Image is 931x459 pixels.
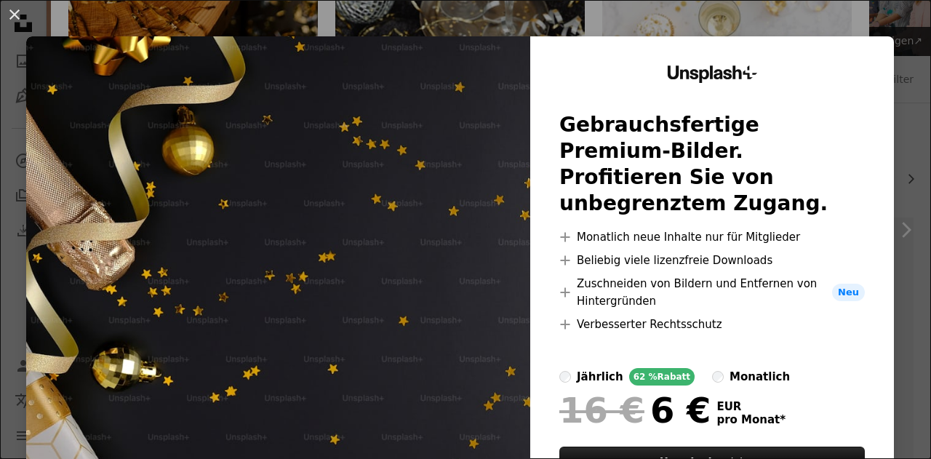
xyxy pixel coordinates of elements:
li: Monatlich neue Inhalte nur für Mitglieder [559,228,865,246]
h2: Gebrauchsfertige Premium-Bilder. Profitieren Sie von unbegrenztem Zugang. [559,112,865,217]
li: Zuschneiden von Bildern und Entfernen von Hintergründen [559,275,865,310]
input: monatlich [712,371,724,383]
span: Neu [832,284,865,301]
li: Beliebig viele lizenzfreie Downloads [559,252,865,269]
li: Verbesserter Rechtsschutz [559,316,865,333]
div: 62 % Rabatt [629,368,695,386]
span: pro Monat * [716,413,786,426]
span: EUR [716,400,786,413]
input: jährlich62 %Rabatt [559,371,571,383]
div: jährlich [577,368,623,386]
div: 6 € [559,391,711,429]
span: 16 € [559,391,644,429]
div: monatlich [730,368,790,386]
